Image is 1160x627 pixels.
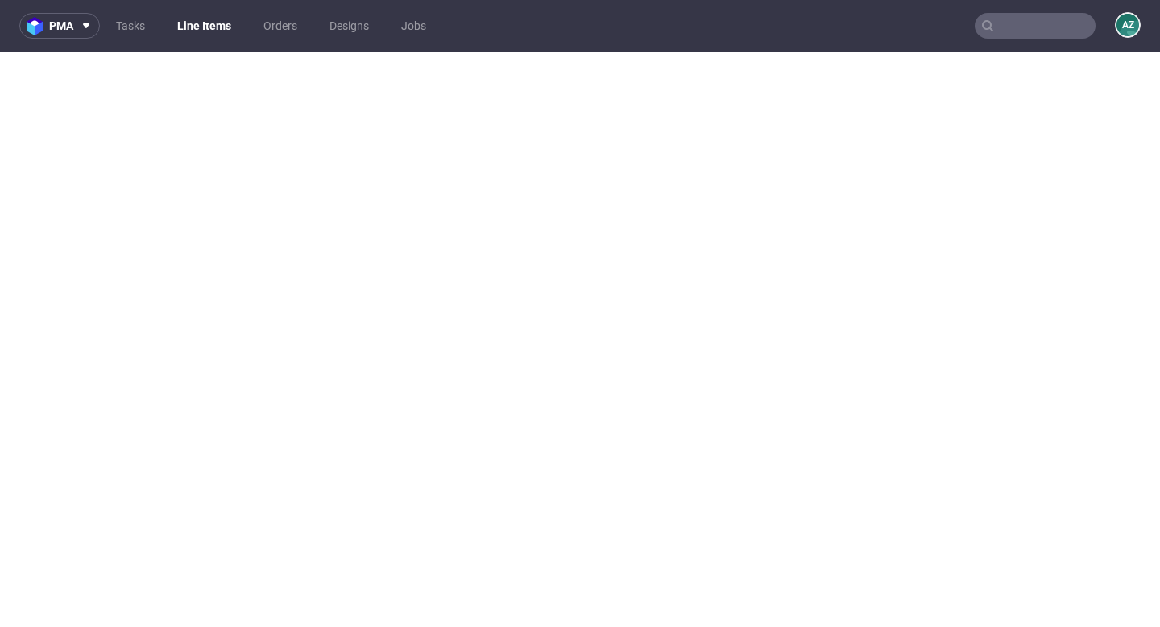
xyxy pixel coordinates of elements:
a: Designs [320,13,379,39]
figcaption: AZ [1116,14,1139,36]
span: pma [49,20,73,31]
a: Jobs [391,13,436,39]
img: logo [27,17,49,35]
a: Tasks [106,13,155,39]
a: Orders [254,13,307,39]
button: pma [19,13,100,39]
a: Line Items [168,13,241,39]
